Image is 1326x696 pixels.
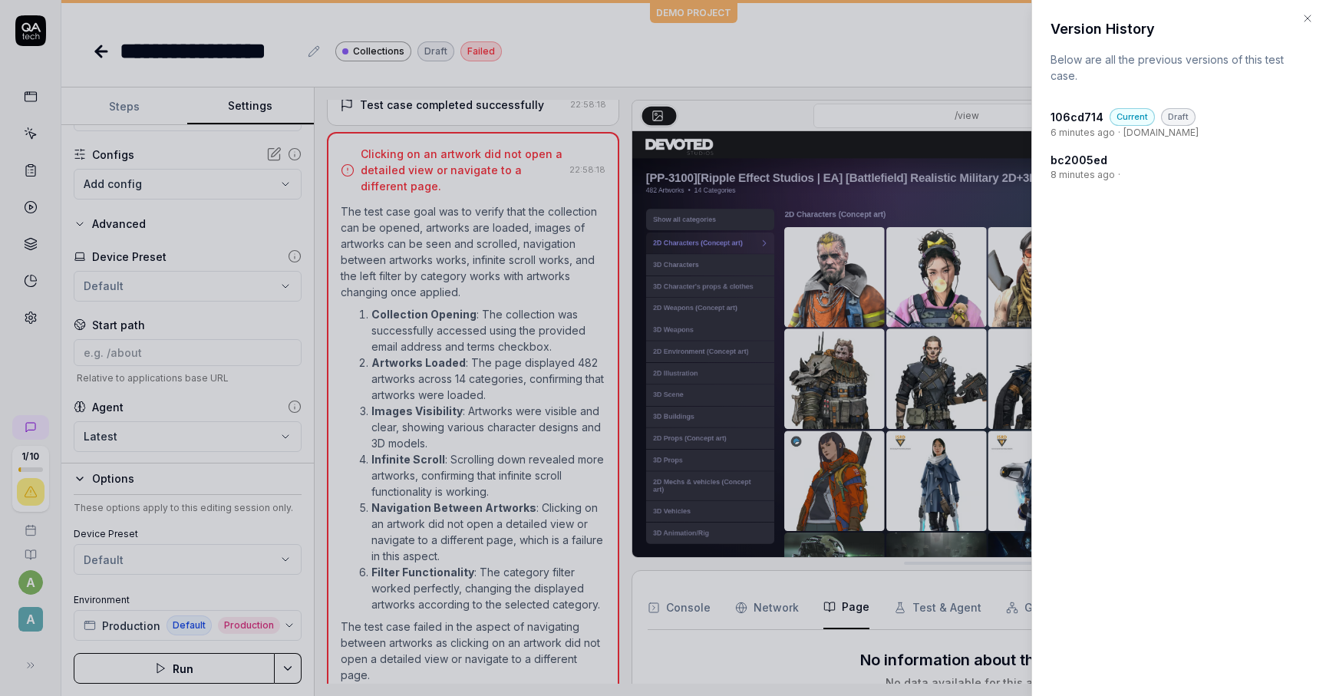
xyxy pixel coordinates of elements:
h2: Version History [1051,18,1308,39]
a: bc2005ed [1051,152,1107,168]
div: · [1051,168,1308,182]
div: · [1051,126,1308,140]
time: 6 minutes ago [1051,126,1115,140]
div: Current [1110,108,1155,126]
a: 106cd714 [1051,109,1103,125]
p: Below are all the previous versions of this test case. [1051,51,1308,84]
span: [DOMAIN_NAME] [1123,126,1199,140]
time: 8 minutes ago [1051,168,1115,182]
div: Draft [1161,108,1196,126]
